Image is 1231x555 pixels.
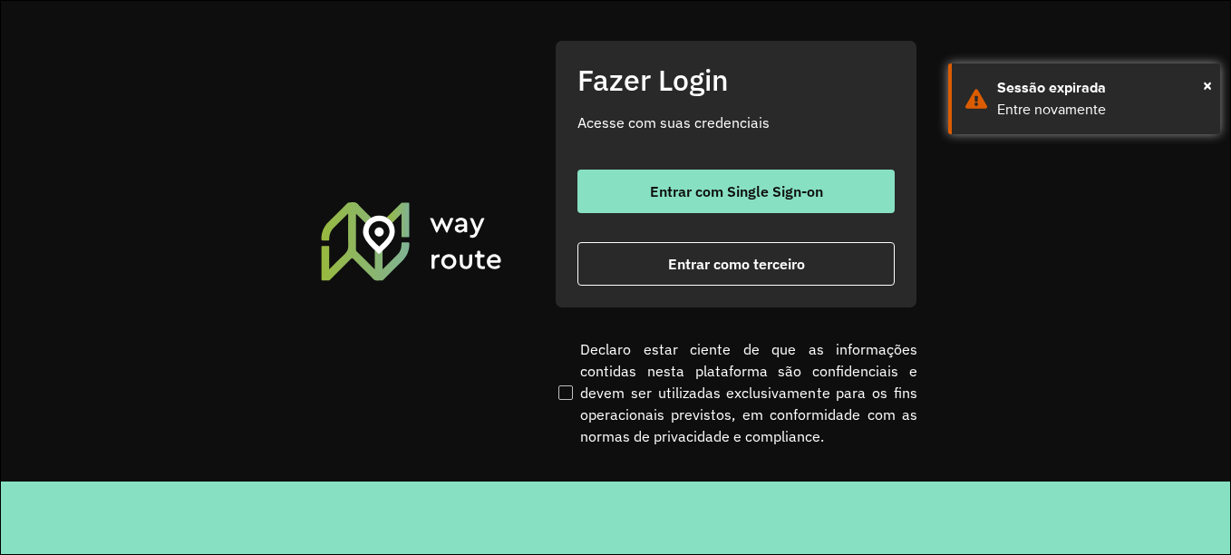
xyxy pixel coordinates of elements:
img: Roteirizador AmbevTech [318,200,505,283]
button: button [577,170,895,213]
font: Entrar como terceiro [668,255,805,273]
p: Acesse com suas credenciais [577,112,895,133]
h2: Fazer Login [577,63,895,97]
div: Sessão expirada [997,77,1207,99]
font: Declaro estar ciente de que as informações contidas nesta plataforma são confidenciais e devem se... [580,338,917,447]
font: Entrar com Single Sign-on [650,182,823,200]
font: Sessão expirada [997,80,1106,95]
span: × [1203,72,1212,99]
button: Close [1203,72,1212,99]
div: Entre novamente [997,99,1207,121]
button: button [577,242,895,286]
